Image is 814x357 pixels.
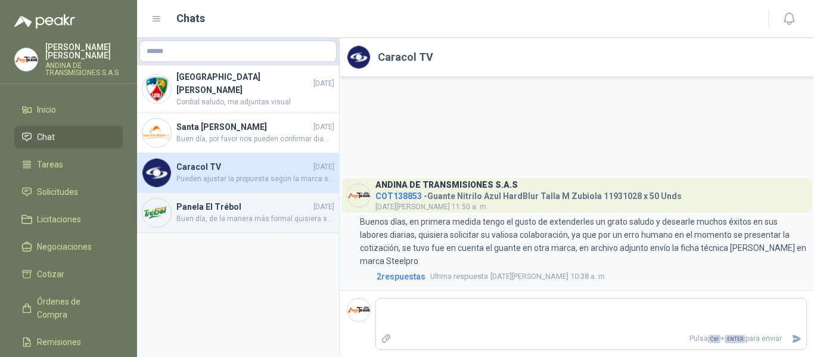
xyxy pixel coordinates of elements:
[14,14,75,29] img: Logo peakr
[378,49,433,66] h2: Caracol TV
[176,134,334,145] span: Buen día, por favor nos pueden confirmar diametro de eje y construcción de la chumacera, tipo ped...
[14,290,123,326] a: Órdenes de Compra
[142,74,171,103] img: Company Logo
[37,268,64,281] span: Cotizar
[375,191,422,201] span: COT138853
[708,335,720,343] span: Ctrl
[347,184,370,207] img: Company Logo
[176,213,334,225] span: Buen día, de la manera más formal quisiera solicitar mayor información respecto al equipo solicit...
[14,331,123,353] a: Remisiones
[37,336,81,349] span: Remisiones
[14,126,123,148] a: Chat
[14,208,123,231] a: Licitaciones
[313,122,334,133] span: [DATE]
[430,271,607,283] span: [DATE][PERSON_NAME] 10:38 a. m.
[137,113,339,153] a: Company LogoSanta [PERSON_NAME][DATE]Buen día, por favor nos pueden confirmar diametro de eje y c...
[37,213,81,226] span: Licitaciones
[142,119,171,147] img: Company Logo
[360,215,807,268] p: Buenos días, en primera medida tengo el gusto de extenderles un grato saludo y desearle muchos éx...
[137,153,339,193] a: Company LogoCaracol TV[DATE]Pueden ajustar la propuesta según la marca solicitada.
[313,162,334,173] span: [DATE]
[375,203,488,211] span: [DATE][PERSON_NAME] 11:50 a. m.
[313,201,334,213] span: [DATE]
[176,173,334,185] span: Pueden ajustar la propuesta según la marca solicitada.
[14,263,123,285] a: Cotizar
[176,97,334,108] span: Cordial saludo, me adjuntas visual
[313,78,334,89] span: [DATE]
[37,295,111,321] span: Órdenes de Compra
[45,62,123,76] p: ANDINA DE TRANSMISIONES S.A.S
[376,328,396,349] label: Adjuntar archivos
[37,158,63,171] span: Tareas
[176,200,311,213] h4: Panela El Trébol
[14,98,123,121] a: Inicio
[725,335,745,343] span: ENTER
[37,185,78,198] span: Solicitudes
[430,271,488,283] span: Ultima respuesta
[14,235,123,258] a: Negociaciones
[374,270,807,283] a: 2respuestasUltima respuesta[DATE][PERSON_NAME] 10:38 a. m.
[176,10,205,27] h1: Chats
[37,240,92,253] span: Negociaciones
[137,66,339,113] a: Company Logo[GEOGRAPHIC_DATA][PERSON_NAME][DATE]Cordial saludo, me adjuntas visual
[176,160,311,173] h4: Caracol TV
[396,328,787,349] p: Pulsa + para enviar
[37,131,55,144] span: Chat
[45,43,123,60] p: [PERSON_NAME] [PERSON_NAME]
[14,181,123,203] a: Solicitudes
[176,120,311,134] h4: Santa [PERSON_NAME]
[137,193,339,233] a: Company LogoPanela El Trébol[DATE]Buen día, de la manera más formal quisiera solicitar mayor info...
[142,159,171,187] img: Company Logo
[347,46,370,69] img: Company Logo
[37,103,56,116] span: Inicio
[14,153,123,176] a: Tareas
[377,270,425,283] span: 2 respuesta s
[176,70,311,97] h4: [GEOGRAPHIC_DATA][PERSON_NAME]
[15,48,38,71] img: Company Logo
[347,299,370,321] img: Company Logo
[787,328,806,349] button: Enviar
[375,188,682,200] h4: - Guante Nitrilo Azul HardBlur Talla M Zubiola 11931028 x 50 Unds
[375,182,518,188] h3: ANDINA DE TRANSMISIONES S.A.S
[142,198,171,227] img: Company Logo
